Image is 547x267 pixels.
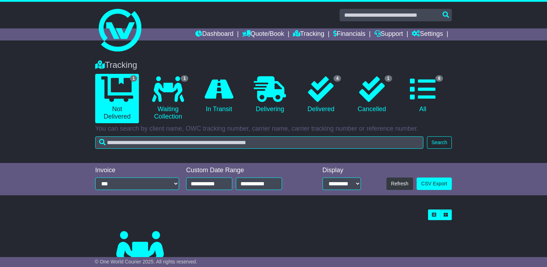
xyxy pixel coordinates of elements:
[130,75,137,82] span: 1
[181,75,188,82] span: 1
[293,28,324,40] a: Tracking
[350,74,394,116] a: 1 Cancelled
[195,28,233,40] a: Dashboard
[242,28,284,40] a: Quote/Book
[323,167,361,174] div: Display
[412,28,443,40] a: Settings
[417,178,452,190] a: CSV Export
[299,74,343,116] a: 4 Delivered
[95,125,452,133] p: You can search by client name, OWC tracking number, carrier name, carrier tracking number or refe...
[95,74,139,123] a: 1 Not Delivered
[146,74,190,123] a: 1 Waiting Collection
[92,60,455,70] div: Tracking
[334,75,341,82] span: 4
[401,74,445,116] a: 6 All
[333,28,365,40] a: Financials
[385,75,392,82] span: 1
[386,178,413,190] button: Refresh
[427,136,452,149] button: Search
[435,75,443,82] span: 6
[374,28,403,40] a: Support
[197,74,241,116] a: In Transit
[248,74,292,116] a: Delivering
[95,259,197,265] span: © One World Courier 2025. All rights reserved.
[186,167,300,174] div: Custom Date Range
[95,167,179,174] div: Invoice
